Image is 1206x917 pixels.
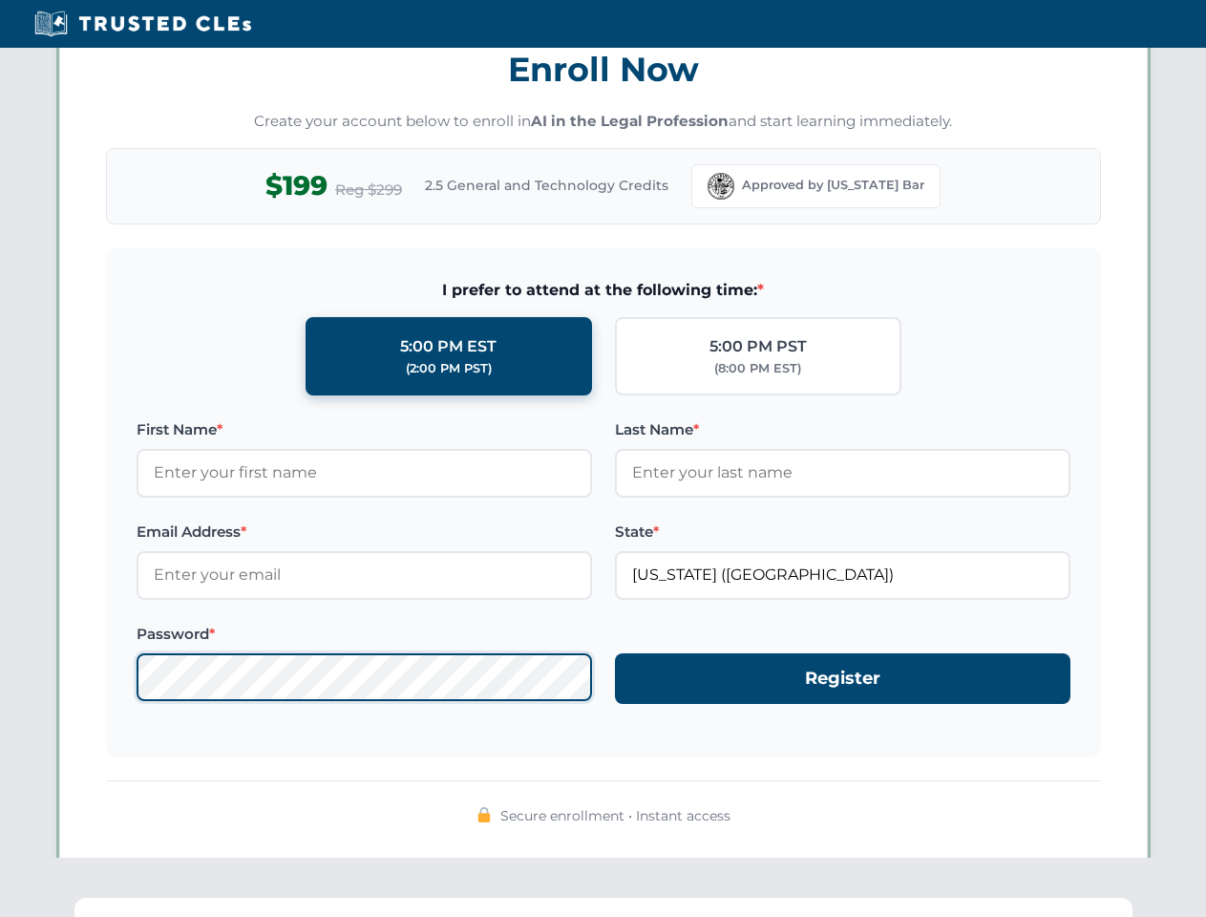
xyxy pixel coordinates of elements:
[425,175,668,196] span: 2.5 General and Technology Credits
[476,807,492,822] img: 🔒
[714,359,801,378] div: (8:00 PM EST)
[500,805,730,826] span: Secure enrollment • Instant access
[615,418,1070,441] label: Last Name
[406,359,492,378] div: (2:00 PM PST)
[106,111,1101,133] p: Create your account below to enroll in and start learning immediately.
[29,10,257,38] img: Trusted CLEs
[531,112,729,130] strong: AI in the Legal Profession
[137,449,592,497] input: Enter your first name
[137,278,1070,303] span: I prefer to attend at the following time:
[742,176,924,195] span: Approved by [US_STATE] Bar
[137,418,592,441] label: First Name
[335,179,402,202] span: Reg $299
[400,334,497,359] div: 5:00 PM EST
[615,653,1070,704] button: Register
[137,623,592,646] label: Password
[615,449,1070,497] input: Enter your last name
[106,39,1101,99] h3: Enroll Now
[137,521,592,544] label: Email Address
[709,334,807,359] div: 5:00 PM PST
[615,521,1070,544] label: State
[265,164,328,207] span: $199
[137,551,592,599] input: Enter your email
[708,173,734,200] img: Florida Bar
[615,551,1070,599] input: Florida (FL)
